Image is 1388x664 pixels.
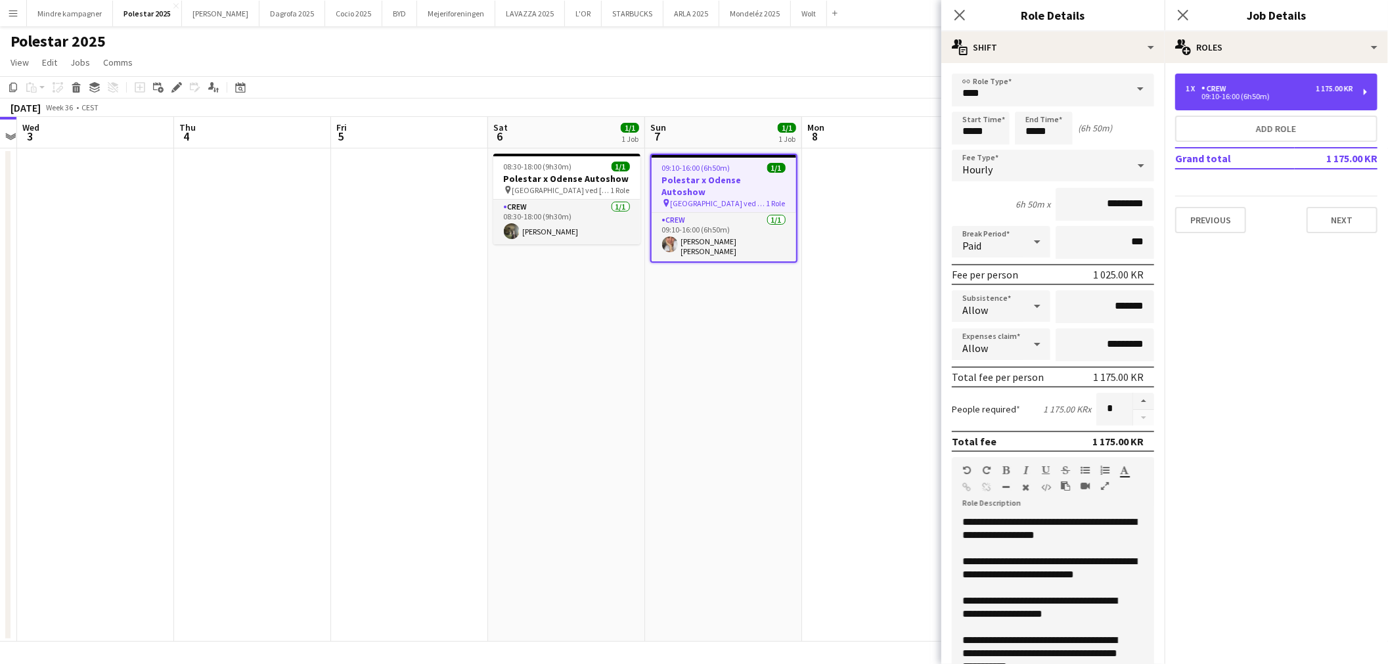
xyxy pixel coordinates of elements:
[11,32,106,51] h1: Polestar 2025
[565,1,602,26] button: L'OR
[1175,148,1295,169] td: Grand total
[70,56,90,68] span: Jobs
[504,162,572,171] span: 08:30-18:00 (9h30m)
[952,370,1044,384] div: Total fee per person
[493,154,640,244] app-job-card: 08:30-18:00 (9h30m)1/1Polestar x Odense Autoshow [GEOGRAPHIC_DATA] ved [GEOGRAPHIC_DATA].1 RoleCr...
[493,173,640,185] h3: Polestar x Odense Autoshow
[1307,207,1377,233] button: Next
[491,129,508,144] span: 6
[650,122,666,133] span: Sun
[621,134,638,144] div: 1 Job
[778,123,796,133] span: 1/1
[663,1,719,26] button: ARLA 2025
[20,129,39,144] span: 3
[952,403,1020,415] label: People required
[1041,465,1050,476] button: Underline
[1016,198,1050,210] div: 6h 50m x
[11,56,29,68] span: View
[767,198,786,208] span: 1 Role
[1100,481,1109,491] button: Fullscreen
[1165,32,1388,63] div: Roles
[671,198,767,208] span: [GEOGRAPHIC_DATA] ved [GEOGRAPHIC_DATA].
[1100,465,1109,476] button: Ordered List
[22,122,39,133] span: Wed
[662,163,730,173] span: 09:10-16:00 (6h50m)
[81,102,99,112] div: CEST
[611,185,630,195] span: 1 Role
[1295,148,1377,169] td: 1 175.00 KR
[1093,370,1144,384] div: 1 175.00 KR
[1081,465,1090,476] button: Unordered List
[1092,435,1144,448] div: 1 175.00 KR
[43,102,76,112] span: Week 36
[719,1,791,26] button: Mondeléz 2025
[1093,268,1144,281] div: 1 025.00 KR
[417,1,495,26] button: Mejeriforeningen
[1133,393,1154,410] button: Increase
[652,174,796,198] h3: Polestar x Odense Autoshow
[778,134,795,144] div: 1 Job
[1078,122,1112,134] div: (6h 50m)
[612,162,630,171] span: 1/1
[382,1,417,26] button: BYD
[952,435,996,448] div: Total fee
[1041,482,1050,493] button: HTML Code
[767,163,786,173] span: 1/1
[1165,7,1388,24] h3: Job Details
[103,56,133,68] span: Comms
[1175,116,1377,142] button: Add role
[1002,482,1011,493] button: Horizontal Line
[177,129,196,144] span: 4
[37,54,62,71] a: Edit
[941,32,1165,63] div: Shift
[962,163,993,176] span: Hourly
[650,154,797,263] app-job-card: 09:10-16:00 (6h50m)1/1Polestar x Odense Autoshow [GEOGRAPHIC_DATA] ved [GEOGRAPHIC_DATA].1 RoleCr...
[1201,84,1232,93] div: Crew
[952,268,1018,281] div: Fee per person
[1081,481,1090,491] button: Insert video
[982,465,991,476] button: Redo
[493,200,640,244] app-card-role: Crew1/108:30-18:00 (9h30m)[PERSON_NAME]
[602,1,663,26] button: STARBUCKS
[791,1,827,26] button: Wolt
[65,54,95,71] a: Jobs
[962,465,972,476] button: Undo
[5,54,34,71] a: View
[1002,465,1011,476] button: Bold
[27,1,113,26] button: Mindre kampagner
[182,1,259,26] button: [PERSON_NAME]
[1186,84,1201,93] div: 1 x
[807,122,824,133] span: Mon
[11,101,41,114] div: [DATE]
[336,122,347,133] span: Fri
[962,342,988,355] span: Allow
[179,122,196,133] span: Thu
[1186,93,1353,100] div: 09:10-16:00 (6h50m)
[1061,481,1070,491] button: Paste as plain text
[962,239,981,252] span: Paid
[652,213,796,261] app-card-role: Crew1/109:10-16:00 (6h50m)[PERSON_NAME] [PERSON_NAME]
[113,1,182,26] button: Polestar 2025
[1061,465,1070,476] button: Strikethrough
[493,122,508,133] span: Sat
[334,129,347,144] span: 5
[1316,84,1353,93] div: 1 175.00 KR
[962,303,988,317] span: Allow
[512,185,611,195] span: [GEOGRAPHIC_DATA] ved [GEOGRAPHIC_DATA].
[805,129,824,144] span: 8
[98,54,138,71] a: Comms
[648,129,666,144] span: 7
[1175,207,1246,233] button: Previous
[259,1,325,26] button: Dagrofa 2025
[1120,465,1129,476] button: Text Color
[1021,465,1031,476] button: Italic
[1043,403,1091,415] div: 1 175.00 KR x
[621,123,639,133] span: 1/1
[495,1,565,26] button: LAVAZZA 2025
[325,1,382,26] button: Cocio 2025
[1021,482,1031,493] button: Clear Formatting
[42,56,57,68] span: Edit
[941,7,1165,24] h3: Role Details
